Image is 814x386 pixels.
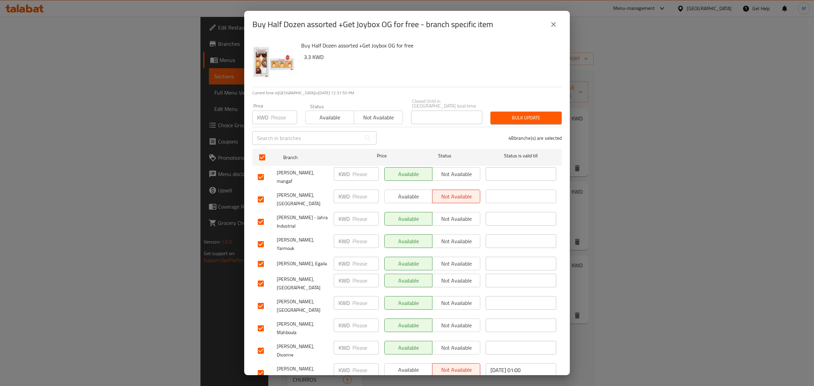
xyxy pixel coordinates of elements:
[384,296,432,310] button: Available
[277,342,328,359] span: [PERSON_NAME], Divonne
[384,363,432,377] button: Available
[387,365,430,375] span: Available
[352,296,379,310] input: Please enter price
[338,344,350,352] p: KWD
[387,169,430,179] span: Available
[308,113,351,122] span: Available
[387,236,430,246] span: Available
[387,343,430,353] span: Available
[545,16,562,33] button: close
[277,320,328,337] span: [PERSON_NAME], Mahboula
[352,234,379,248] input: Please enter price
[352,341,379,354] input: Please enter price
[338,276,350,285] p: KWD
[384,190,432,203] button: Available
[277,297,328,314] span: [PERSON_NAME], [GEOGRAPHIC_DATA]
[277,213,328,230] span: [PERSON_NAME] - Jahra Industrial
[283,153,354,162] span: Branch
[257,113,268,121] p: KWD
[277,259,328,268] span: [PERSON_NAME], Egaila
[301,41,556,50] h6: Buy Half Dozen assorted +Get Joybox OG for free
[277,365,328,382] span: [PERSON_NAME], Jabriya
[252,131,361,145] input: Search in branches
[384,341,432,354] button: Available
[435,365,478,375] span: Not available
[384,319,432,332] button: Available
[384,234,432,248] button: Available
[387,214,430,224] span: Available
[432,257,480,270] button: Not available
[384,274,432,287] button: Available
[338,321,350,329] p: KWD
[277,236,328,253] span: [PERSON_NAME], Yarmouk
[387,321,430,330] span: Available
[338,366,350,374] p: KWD
[277,191,328,208] span: [PERSON_NAME], [GEOGRAPHIC_DATA]
[352,212,379,226] input: Please enter price
[359,152,404,160] span: Price
[432,341,480,354] button: Not available
[435,298,478,308] span: Not available
[304,52,556,62] h6: 3.3 KWD
[387,298,430,308] span: Available
[435,343,478,353] span: Not available
[352,190,379,203] input: Please enter price
[432,167,480,181] button: Not available
[496,114,556,122] span: Bulk update
[410,152,480,160] span: Status
[432,274,480,287] button: Not available
[432,190,480,203] button: Not available
[352,167,379,181] input: Please enter price
[338,170,350,178] p: KWD
[490,112,562,124] button: Bulk update
[354,111,403,124] button: Not available
[435,276,478,286] span: Not available
[277,169,328,186] span: [PERSON_NAME], mangaf
[435,259,478,269] span: Not available
[338,259,350,268] p: KWD
[252,19,493,30] h2: Buy Half Dozen assorted +Get Joybox OG for free - branch specific item
[338,299,350,307] p: KWD
[387,192,430,201] span: Available
[384,167,432,181] button: Available
[508,135,562,141] p: 48 branche(s) are selected
[352,257,379,270] input: Please enter price
[435,214,478,224] span: Not available
[432,234,480,248] button: Not available
[435,169,478,179] span: Not available
[387,276,430,286] span: Available
[271,111,297,124] input: Please enter price
[384,212,432,226] button: Available
[252,41,296,84] img: Buy Half Dozen assorted +Get Joybox OG for free
[435,321,478,330] span: Not available
[305,111,354,124] button: Available
[435,192,478,201] span: Not available
[352,274,379,287] input: Please enter price
[338,237,350,245] p: KWD
[277,275,328,292] span: [PERSON_NAME], [GEOGRAPHIC_DATA]
[435,236,478,246] span: Not available
[387,259,430,269] span: Available
[432,296,480,310] button: Not available
[357,113,400,122] span: Not available
[432,363,480,377] button: Not available
[384,257,432,270] button: Available
[432,319,480,332] button: Not available
[252,90,562,96] p: Current time in [GEOGRAPHIC_DATA] is [DATE] 12:31:50 PM
[338,192,350,200] p: KWD
[352,363,379,377] input: Please enter price
[338,215,350,223] p: KWD
[486,152,556,160] span: Status is valid till
[432,212,480,226] button: Not available
[352,319,379,332] input: Please enter price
